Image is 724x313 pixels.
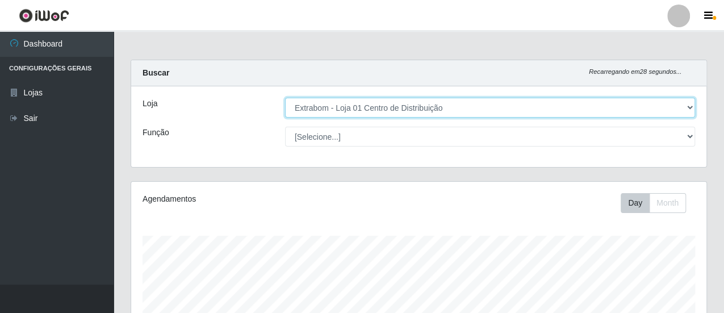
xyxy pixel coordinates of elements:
[143,68,169,77] strong: Buscar
[143,98,157,110] label: Loja
[621,193,650,213] button: Day
[649,193,686,213] button: Month
[621,193,686,213] div: First group
[143,127,169,139] label: Função
[143,193,363,205] div: Agendamentos
[19,9,69,23] img: CoreUI Logo
[621,193,695,213] div: Toolbar with button groups
[589,68,681,75] i: Recarregando em 28 segundos...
